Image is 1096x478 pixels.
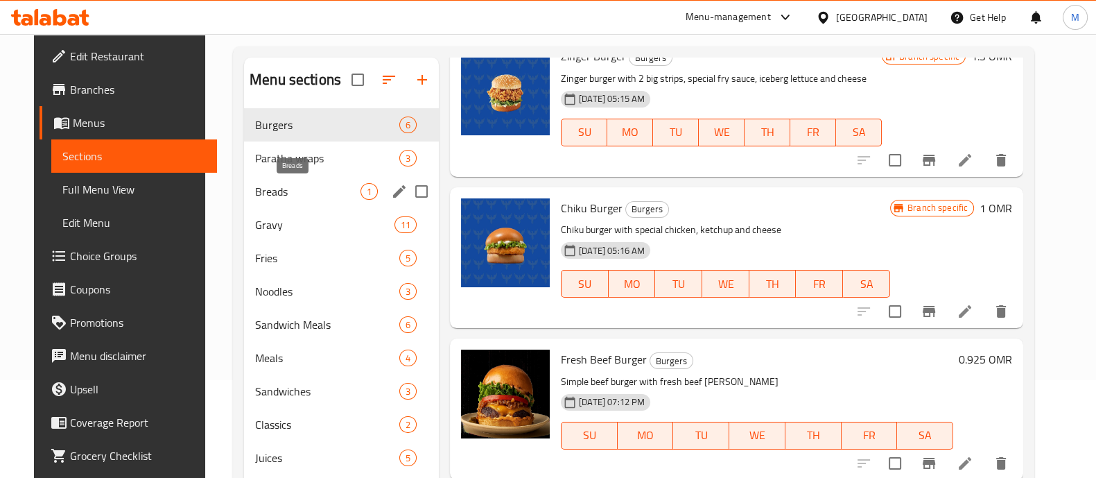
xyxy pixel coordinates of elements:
[607,119,653,146] button: MO
[400,352,416,365] span: 4
[957,455,973,472] a: Edit menu item
[40,439,217,472] a: Grocery Checklist
[785,422,842,450] button: TH
[51,206,217,239] a: Edit Menu
[244,108,439,142] div: Burgers6
[400,252,416,265] span: 5
[255,450,399,466] div: Juices
[255,316,399,333] span: Sandwich Meals
[836,10,928,25] div: [GEOGRAPHIC_DATA]
[40,106,217,139] a: Menus
[343,65,372,94] span: Select all sections
[399,316,417,333] div: items
[399,383,417,400] div: items
[255,383,399,400] span: Sandwiches
[561,198,623,219] span: Chiku Burger
[567,274,603,294] span: SU
[735,425,780,445] span: WE
[244,441,439,475] div: Juices5
[903,425,948,445] span: SA
[40,406,217,439] a: Coverage Report
[255,350,399,366] span: Meals
[255,117,399,133] span: Burgers
[400,285,416,298] span: 3
[561,373,953,391] p: Simple beef burger with fresh beef [PERSON_NAME]
[461,198,550,287] img: Chiku Burger
[461,46,550,135] img: Zinger Burger
[708,274,744,294] span: WE
[880,297,910,326] span: Select to update
[399,283,417,300] div: items
[836,119,882,146] button: SA
[400,385,416,398] span: 3
[686,9,771,26] div: Menu-management
[679,425,724,445] span: TU
[959,350,1012,369] h6: 0.925 OMR
[704,122,739,142] span: WE
[791,425,836,445] span: TH
[40,73,217,106] a: Branches
[790,119,836,146] button: FR
[661,274,697,294] span: TU
[40,239,217,273] a: Choice Groups
[394,216,417,233] div: items
[400,152,416,165] span: 3
[750,122,785,142] span: TH
[40,306,217,339] a: Promotions
[614,274,650,294] span: MO
[1071,10,1079,25] span: M
[573,244,650,257] span: [DATE] 05:16 AM
[255,283,399,300] span: Noodles
[629,50,672,66] span: Burgers
[984,144,1018,177] button: delete
[70,248,206,264] span: Choice Groups
[255,216,394,233] span: Gravy
[796,122,830,142] span: FR
[70,314,206,331] span: Promotions
[399,150,417,167] div: items
[399,117,417,133] div: items
[796,270,843,298] button: FR
[244,375,439,408] div: Sandwiches3
[244,308,439,341] div: Sandwich Meals6
[400,418,416,432] span: 2
[255,250,399,266] div: Fries
[618,422,674,450] button: MO
[244,208,439,241] div: Gravy11
[70,414,206,431] span: Coverage Report
[957,303,973,320] a: Edit menu item
[625,201,669,218] div: Burgers
[400,119,416,132] span: 6
[244,241,439,275] div: Fries5
[957,152,973,169] a: Edit menu item
[755,274,791,294] span: TH
[40,40,217,73] a: Edit Restaurant
[902,201,973,214] span: Branch specific
[984,295,1018,328] button: delete
[609,270,656,298] button: MO
[461,350,550,438] img: Fresh Beef Burger
[673,422,729,450] button: TU
[849,274,885,294] span: SA
[399,250,417,266] div: items
[623,425,668,445] span: MO
[255,416,399,433] span: Classics
[40,373,217,406] a: Upsell
[244,275,439,308] div: Noodles3
[561,119,607,146] button: SU
[561,221,890,239] p: Chiku burger with special chicken, ketchup and cheese
[70,447,206,464] span: Grocery Checklist
[897,422,953,450] button: SA
[613,122,647,142] span: MO
[912,144,946,177] button: Branch-specific-item
[561,270,609,298] button: SU
[395,219,416,232] span: 11
[255,183,360,200] span: Breads
[70,381,206,398] span: Upsell
[40,273,217,306] a: Coupons
[561,349,647,370] span: Fresh Beef Burger
[255,150,399,167] div: Paratha wraps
